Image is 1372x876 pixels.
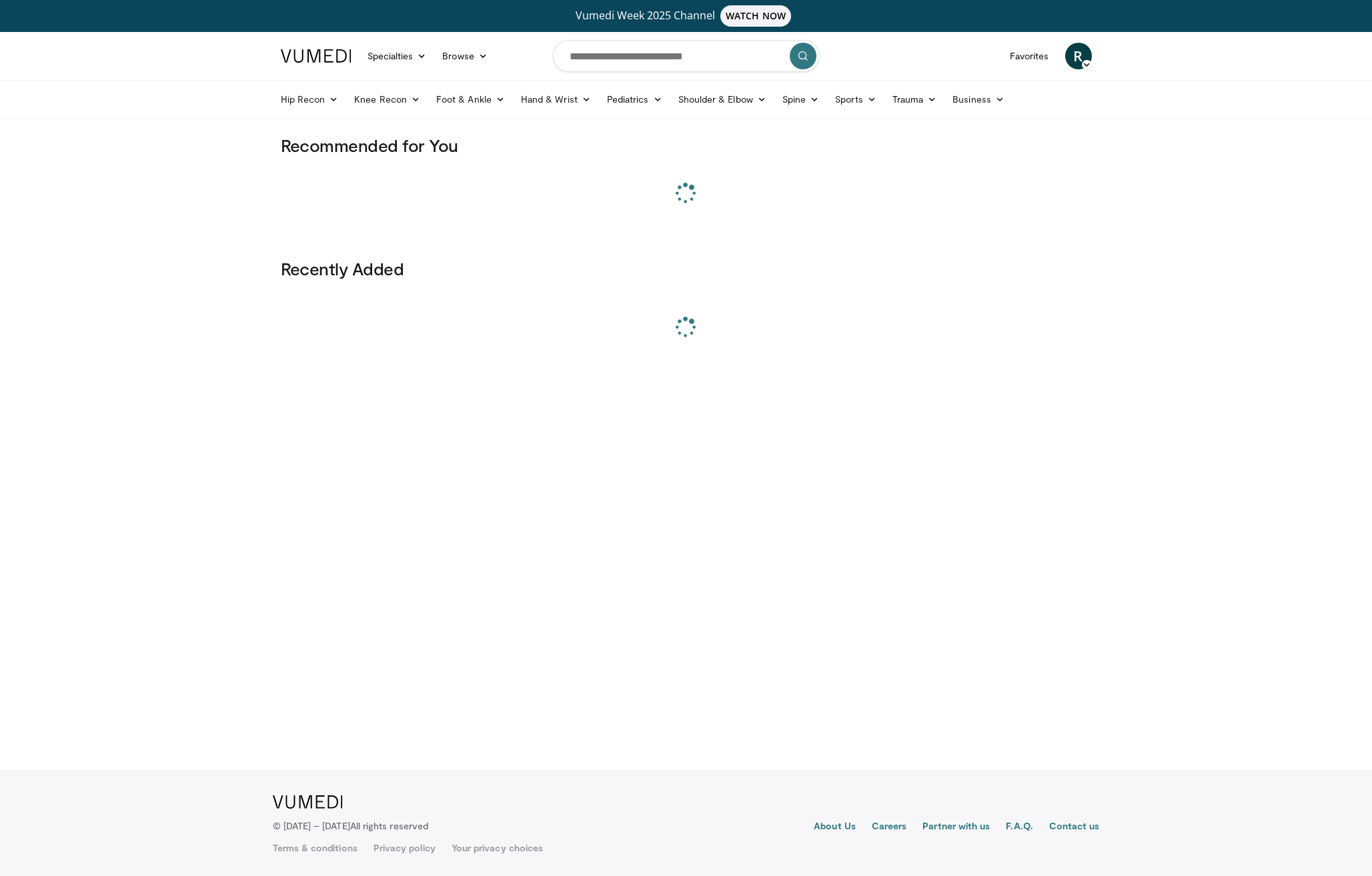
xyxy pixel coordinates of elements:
h3: Recommended for You [281,135,1092,156]
h3: Recently Added [281,258,1092,279]
a: Vumedi Week 2025 ChannelWATCH NOW [283,5,1090,27]
a: Favorites [1002,43,1057,69]
a: Pediatrics [599,86,670,113]
a: Sports [827,86,884,113]
a: Hand & Wrist [513,86,599,113]
a: Terms & conditions [273,841,358,855]
img: VuMedi Logo [273,795,343,809]
a: Privacy policy [374,841,436,855]
a: Knee Recon [346,86,428,113]
a: Trauma [884,86,945,113]
a: Spine [774,86,827,113]
a: Shoulder & Elbow [670,86,774,113]
img: VuMedi Logo [281,49,352,63]
p: © [DATE] – [DATE] [273,819,429,833]
a: Foot & Ankle [428,86,513,113]
a: Browse [434,43,496,69]
a: Business [944,86,1012,113]
a: About Us [814,819,856,835]
a: F.A.Q. [1006,819,1033,835]
a: Your privacy choices [452,841,543,855]
span: WATCH NOW [720,5,791,27]
input: Search topics, interventions [553,40,820,72]
span: All rights reserved [350,820,428,831]
a: Contact us [1049,819,1100,835]
a: R [1065,43,1092,69]
a: Hip Recon [273,86,347,113]
a: Careers [872,819,907,835]
a: Partner with us [922,819,990,835]
a: Specialties [360,43,435,69]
